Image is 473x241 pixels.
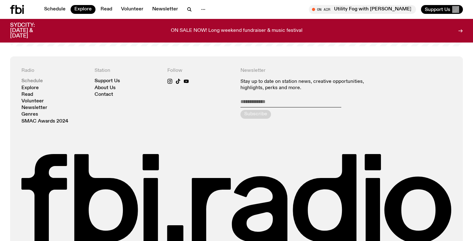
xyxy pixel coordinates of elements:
[95,79,120,83] a: Support Us
[171,28,303,34] p: ON SALE NOW! Long weekend fundraiser & music festival
[240,110,271,119] button: Subscribe
[21,99,44,104] a: Volunteer
[95,92,113,97] a: Contact
[148,5,182,14] a: Newsletter
[97,5,116,14] a: Read
[10,23,50,39] h3: SYDCITY: [DATE] & [DATE]
[21,92,33,97] a: Read
[71,5,95,14] a: Explore
[21,106,47,110] a: Newsletter
[421,5,463,14] button: Support Us
[40,5,69,14] a: Schedule
[21,68,87,74] h4: Radio
[117,5,147,14] a: Volunteer
[21,79,43,83] a: Schedule
[21,86,39,90] a: Explore
[95,68,160,74] h4: Station
[21,112,38,117] a: Genres
[95,86,116,90] a: About Us
[167,68,233,74] h4: Follow
[309,5,416,14] button: On AirUtility Fog with [PERSON_NAME]
[425,7,450,12] span: Support Us
[240,79,379,91] p: Stay up to date on station news, creative opportunities, highlights, perks and more.
[240,68,379,74] h4: Newsletter
[21,119,68,124] a: SMAC Awards 2024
